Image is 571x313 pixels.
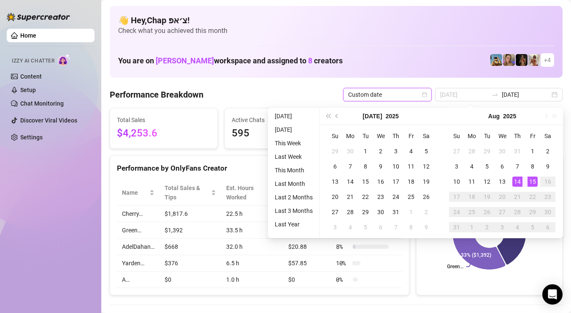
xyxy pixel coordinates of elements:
div: 30 [345,146,355,156]
td: 2025-07-03 [388,144,403,159]
div: 13 [497,177,507,187]
td: 2025-08-08 [525,159,540,174]
td: 2025-07-17 [388,174,403,189]
img: Cherry [503,54,515,66]
td: 2025-08-11 [464,174,479,189]
div: 15 [360,177,371,187]
td: 2025-08-06 [373,220,388,235]
td: 2025-09-05 [525,220,540,235]
td: Yarden… [117,255,160,272]
td: 2025-08-29 [525,204,540,220]
div: 4 [406,146,416,156]
div: 19 [482,192,492,202]
th: Total Sales & Tips [160,180,221,206]
td: $0 [160,272,221,288]
th: Name [117,180,160,206]
div: 29 [482,146,492,156]
li: [DATE] [271,111,316,121]
div: 17 [452,192,462,202]
div: 21 [512,192,522,202]
li: This Month [271,165,316,175]
div: 25 [467,207,477,217]
td: 2025-07-15 [358,174,373,189]
span: Custom date [348,88,427,101]
div: 19 [421,177,431,187]
td: 2025-07-13 [327,174,343,189]
div: 5 [528,222,538,232]
td: 2025-08-21 [510,189,525,204]
button: Choose a year [386,108,399,125]
div: 1 [406,207,416,217]
td: $376 [160,255,221,272]
td: Cherry… [117,206,160,222]
td: 2025-08-20 [495,189,510,204]
div: 11 [406,161,416,171]
div: 5 [482,161,492,171]
td: 2025-08-03 [327,220,343,235]
td: 2025-08-25 [464,204,479,220]
div: 23 [543,192,553,202]
span: $4,253.6 [117,125,211,142]
td: 2025-08-26 [479,204,495,220]
img: Babydanix [490,54,502,66]
td: 2025-09-04 [510,220,525,235]
td: 2025-07-25 [403,189,419,204]
td: 2025-08-27 [495,204,510,220]
td: 2025-07-27 [449,144,464,159]
div: 6 [543,222,553,232]
div: 3 [330,222,340,232]
div: 17 [391,177,401,187]
td: 2025-07-29 [479,144,495,159]
td: 2025-07-04 [403,144,419,159]
td: 2025-07-23 [373,189,388,204]
div: 31 [391,207,401,217]
div: 27 [497,207,507,217]
input: Start date [440,90,488,99]
div: 21 [345,192,355,202]
td: 22.5 h [221,206,284,222]
div: 23 [376,192,386,202]
td: 2025-09-03 [495,220,510,235]
td: 2025-08-15 [525,174,540,189]
td: 2025-07-07 [343,159,358,174]
th: We [373,128,388,144]
td: 2025-09-02 [479,220,495,235]
div: 10 [452,177,462,187]
td: 2025-08-07 [388,220,403,235]
div: 1 [360,146,371,156]
td: 2025-08-02 [419,204,434,220]
td: $0 [283,272,331,288]
h1: You are on workspace and assigned to creators [118,56,343,65]
div: 10 [391,161,401,171]
div: 2 [482,222,492,232]
span: calendar [422,92,427,97]
div: 9 [376,161,386,171]
td: 2025-08-01 [525,144,540,159]
span: Check what you achieved this month [118,26,554,35]
td: 2025-08-09 [419,220,434,235]
button: Previous month (PageUp) [333,108,342,125]
a: Home [20,32,36,39]
div: 12 [482,177,492,187]
td: 2025-08-17 [449,189,464,204]
td: $668 [160,239,221,255]
div: 12 [421,161,431,171]
li: Last Week [271,152,316,162]
div: 4 [467,161,477,171]
div: 8 [360,161,371,171]
div: 31 [452,222,462,232]
td: A… [117,272,160,288]
td: 32.0 h [221,239,284,255]
td: Green… [117,222,160,239]
td: 6.5 h [221,255,284,272]
th: Mo [343,128,358,144]
td: 2025-07-30 [373,204,388,220]
td: 2025-07-06 [327,159,343,174]
span: Izzy AI Chatter [12,57,54,65]
div: 3 [391,146,401,156]
td: 2025-07-29 [358,204,373,220]
span: Name [122,188,148,197]
td: 1.0 h [221,272,284,288]
span: Active Chats [232,115,325,125]
div: 16 [543,177,553,187]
